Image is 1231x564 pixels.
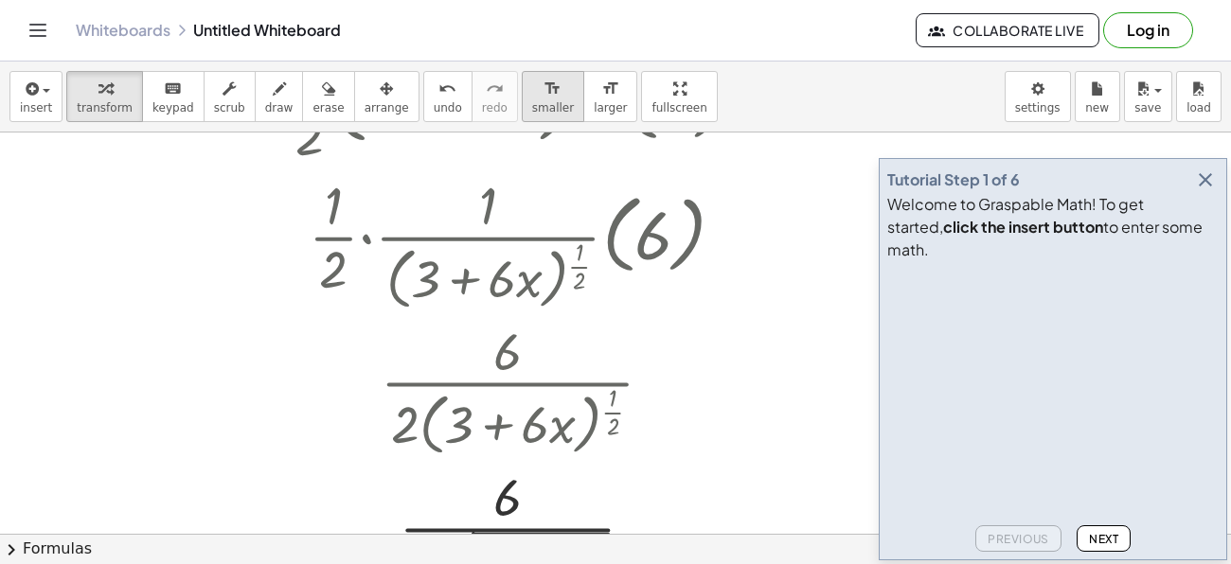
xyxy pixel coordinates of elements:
[472,71,518,122] button: redoredo
[532,101,574,115] span: smaller
[204,71,256,122] button: scrub
[77,101,133,115] span: transform
[265,101,294,115] span: draw
[1077,525,1131,552] button: Next
[651,101,706,115] span: fullscreen
[943,217,1103,237] b: click the insert button
[601,78,619,100] i: format_size
[312,101,344,115] span: erase
[255,71,304,122] button: draw
[142,71,205,122] button: keyboardkeypad
[932,22,1083,39] span: Collaborate Live
[583,71,637,122] button: format_sizelarger
[365,101,409,115] span: arrange
[438,78,456,100] i: undo
[1176,71,1222,122] button: load
[214,101,245,115] span: scrub
[522,71,584,122] button: format_sizesmaller
[1015,101,1061,115] span: settings
[23,15,53,45] button: Toggle navigation
[1134,101,1161,115] span: save
[641,71,717,122] button: fullscreen
[594,101,627,115] span: larger
[354,71,419,122] button: arrange
[887,168,1020,191] div: Tutorial Step 1 of 6
[66,71,143,122] button: transform
[9,71,62,122] button: insert
[1124,71,1172,122] button: save
[1103,12,1193,48] button: Log in
[916,13,1099,47] button: Collaborate Live
[544,78,562,100] i: format_size
[1186,101,1211,115] span: load
[20,101,52,115] span: insert
[482,101,508,115] span: redo
[887,193,1219,261] div: Welcome to Graspable Math! To get started, to enter some math.
[1075,71,1120,122] button: new
[1005,71,1071,122] button: settings
[76,21,170,40] a: Whiteboards
[486,78,504,100] i: redo
[302,71,354,122] button: erase
[434,101,462,115] span: undo
[423,71,473,122] button: undoundo
[1089,532,1118,546] span: Next
[1085,101,1109,115] span: new
[164,78,182,100] i: keyboard
[152,101,194,115] span: keypad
